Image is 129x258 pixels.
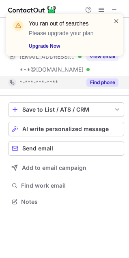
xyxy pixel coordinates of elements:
p: Please upgrade your plan [29,29,103,37]
span: Find work email [21,182,121,189]
button: Notes [8,196,124,207]
span: Send email [22,145,53,152]
header: You ran out of searches [29,19,103,27]
button: Reveal Button [86,78,118,87]
img: ContactOut v5.3.10 [8,5,57,15]
img: warning [12,19,25,32]
button: save-profile-one-click [8,102,124,117]
button: Send email [8,141,124,156]
div: Save to List / ATS / CRM [22,106,110,113]
span: AI write personalized message [22,126,109,132]
button: AI write personalized message [8,122,124,136]
button: Find work email [8,180,124,191]
span: Notes [21,198,121,205]
span: Add to email campaign [22,165,86,171]
button: Add to email campaign [8,161,124,175]
a: Upgrade Now [29,42,103,50]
